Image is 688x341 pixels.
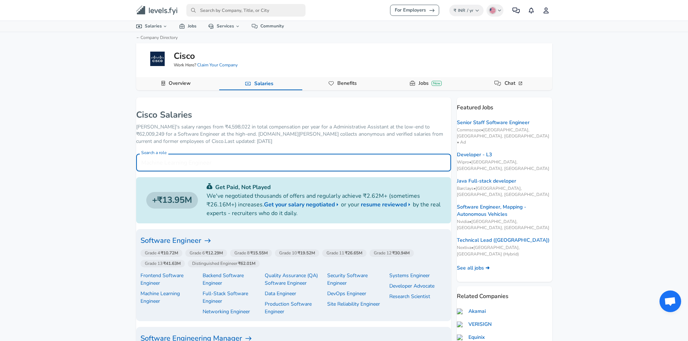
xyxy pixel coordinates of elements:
[145,250,178,256] span: Grade 4
[457,321,492,328] a: VERISIGN
[265,290,301,297] a: Data Engineer
[238,261,255,266] strong: ₹62.01M
[389,272,430,279] a: Systems Engineer
[327,290,366,297] a: DevOps Engineer
[457,265,490,272] a: See all jobs ➜
[327,300,380,308] a: Site Reliability Engineer
[457,97,552,112] p: Featured Jobs
[234,250,268,256] span: Grade 8
[345,250,362,256] strong: ₹26.65M
[205,250,223,256] strong: ₹12.29M
[490,8,496,13] img: English (US)
[279,250,315,256] span: Grade 10
[457,185,552,198] span: Barclays • [GEOGRAPHIC_DATA], [GEOGRAPHIC_DATA], [GEOGRAPHIC_DATA]
[361,200,413,209] a: resume reviewed
[265,272,322,287] a: Quality Assurance (QA) Software Engineer
[136,77,552,90] div: Company Data Navigation
[449,5,484,16] button: ₹INR/ yr
[334,77,360,89] a: Benefits
[130,21,174,31] a: Salaries
[374,250,410,256] span: Grade 12
[457,309,466,314] img: akamai.com
[173,21,202,31] a: Jobs
[454,8,456,13] span: ₹
[390,5,439,16] a: For Employers
[145,261,181,266] span: Grade 13
[486,4,504,17] button: English (US)
[207,183,441,192] p: Get Paid, Not Played
[457,334,485,341] a: Equinix
[203,272,260,287] a: Backend Software Engineer
[207,192,441,218] p: We've negotiated thousands of offers and regularly achieve ₹2.62M+ (sometimes ₹26.16M+) increases...
[457,127,552,145] span: Commscope • [GEOGRAPHIC_DATA], [GEOGRAPHIC_DATA], [GEOGRAPHIC_DATA] • Ad
[389,282,434,290] a: Developer Advocate
[197,62,238,68] a: Claim Your Company
[457,237,550,244] a: Technical Lead ([GEOGRAPHIC_DATA])
[250,250,268,256] strong: ₹15.55M
[192,261,255,266] span: Distinguished Engineer
[150,52,165,66] img: cisco.webp
[140,235,447,246] h6: Software Engineer
[166,77,194,89] a: Overview
[457,151,492,158] a: Developer - L3
[457,322,466,327] img: verisign.com
[327,272,384,287] a: Security Software Engineer
[190,250,223,256] span: Grade 6
[203,308,250,315] a: Networking Engineer
[457,178,516,185] a: Java Full-stack developer
[458,8,465,13] span: INR
[202,21,246,31] a: Services
[457,159,552,171] span: Wipro • [GEOGRAPHIC_DATA], [GEOGRAPHIC_DATA], [GEOGRAPHIC_DATA]
[457,308,486,315] a: Akamai
[457,219,552,231] span: Nvidia • [GEOGRAPHIC_DATA], [GEOGRAPHIC_DATA], [GEOGRAPHIC_DATA]
[457,204,552,218] a: Software Engineer, Mapping - Autonomous Vehicles
[161,250,178,256] strong: ₹10.72M
[136,154,451,171] input: Machine Learning Engineer
[416,77,445,89] a: JobsNew
[659,290,681,312] div: Open chat
[136,35,178,40] a: ←Company Directory
[140,235,447,270] a: Software Engineer Grade 4₹10.72MGrade 6₹12.29MGrade 8₹15.55MGrade 10₹19.52MGrade 11₹26.65MGrade 1...
[467,8,473,13] span: / yr
[392,250,410,256] strong: ₹30.94M
[174,62,238,68] span: Work Here?
[457,245,552,257] span: Nextiva • [GEOGRAPHIC_DATA], [GEOGRAPHIC_DATA] (Hybrid)
[207,183,212,189] img: svg+xml;base64,PHN2ZyB4bWxucz0iaHR0cDovL3d3dy53My5vcmcvMjAwMC9zdmciIGZpbGw9IiMwYzU0NjAiIHZpZXdCb3...
[163,261,181,266] strong: ₹41.63M
[146,192,198,209] a: ₹13.95M
[141,150,167,155] label: Search a role
[140,272,198,287] a: Frontend Software Engineer
[186,4,306,17] input: Search by Company, Title, or City
[251,78,276,90] a: Salaries
[298,250,315,256] strong: ₹19.52M
[502,77,527,89] a: Chat
[174,50,195,62] h5: Cisco
[457,335,466,340] img: equinix.com
[203,290,260,305] a: Full-Stack Software Engineer
[265,300,322,315] a: Production Software Engineer
[457,286,552,301] p: Related Companies
[140,290,198,305] a: Machine Learning Engineer
[136,109,451,121] h1: Cisco Salaries
[246,21,290,31] a: Community
[127,3,561,18] nav: primary
[389,293,430,300] a: Research Scientist
[136,123,451,145] p: [PERSON_NAME]'s salary ranges from ₹4,598,022 in total compensation per year for a Administrative...
[432,81,442,86] div: New
[457,119,529,126] a: Senior Staff Software Engineer
[326,250,362,256] span: Grade 11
